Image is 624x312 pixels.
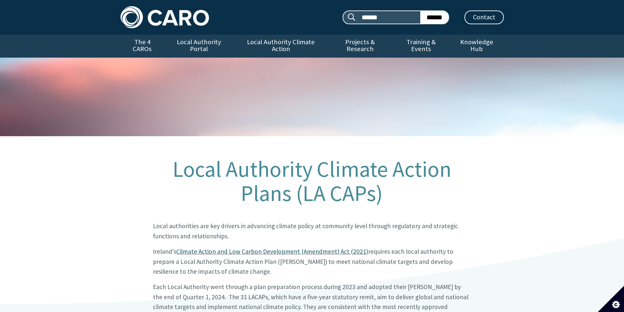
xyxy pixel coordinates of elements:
[464,10,504,24] a: Contact
[450,35,503,58] a: Knowledge Hub
[392,35,450,58] a: Training & Events
[153,222,458,240] big: Local authorities are key drivers in advancing climate policy at community level through regulato...
[176,248,368,255] a: Climate Action and Low Carbon Development (Amendment) Act (2021)
[121,6,209,28] img: Caro logo
[598,286,624,312] button: Set cookie preferences
[153,248,453,275] big: Ireland’s requires each local authority to prepare a Local Authority Climate Action Plan ([PERSON...
[328,35,392,58] a: Projects & Research
[234,35,328,58] a: Local Authority Climate Action
[153,157,471,206] h1: Local Authority Climate Action Plans (LA CAPs)
[164,35,234,58] a: Local Authority Portal
[121,35,164,58] a: The 4 CAROs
